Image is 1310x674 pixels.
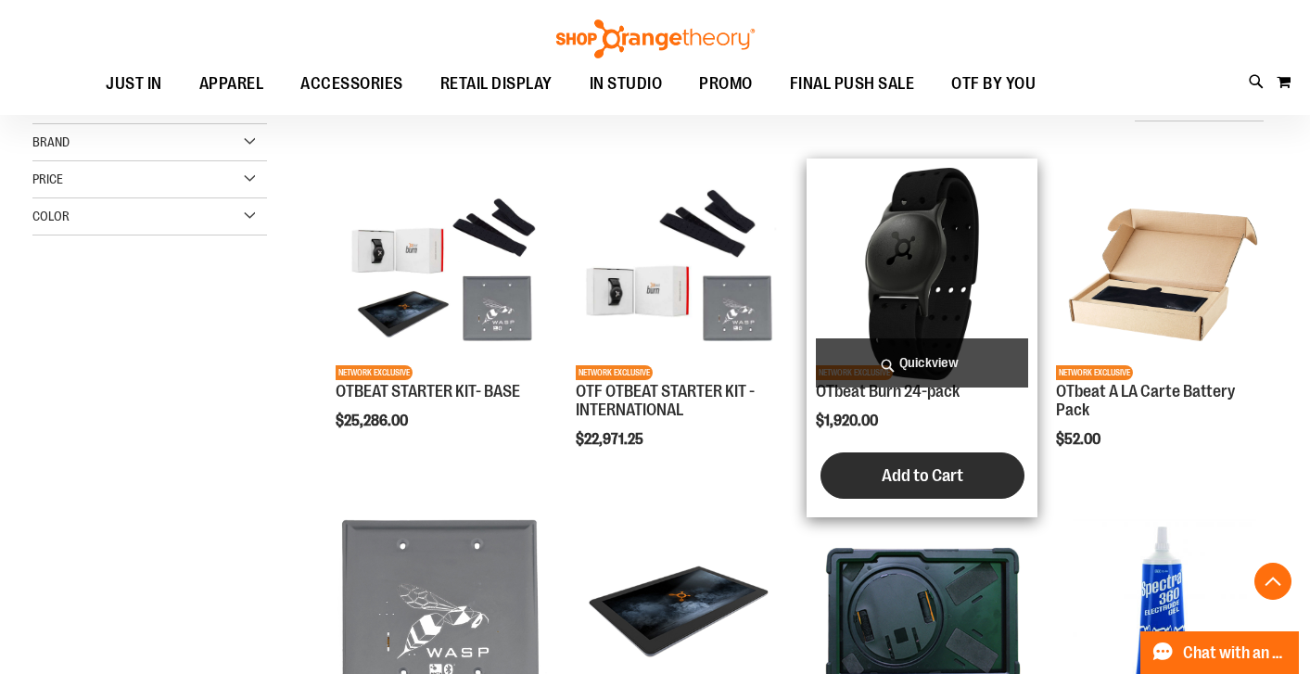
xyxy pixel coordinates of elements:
[1056,431,1103,448] span: $52.00
[32,134,70,149] span: Brand
[336,168,548,380] img: OTBEAT STARTER KIT- BASE
[1254,563,1291,600] button: Back To Top
[1056,168,1268,383] a: Product image for OTbeat A LA Carte Battery PackNETWORK EXCLUSIVE
[336,365,413,380] span: NETWORK EXCLUSIVE
[300,63,403,105] span: ACCESSORIES
[1183,644,1288,662] span: Chat with an Expert
[32,209,70,223] span: Color
[816,338,1028,388] a: Quickview
[326,159,557,477] div: product
[951,63,1036,105] span: OTF BY YOU
[336,413,411,429] span: $25,286.00
[566,159,797,494] div: product
[336,168,548,383] a: OTBEAT STARTER KIT- BASENETWORK EXCLUSIVE
[199,63,264,105] span: APPAREL
[816,382,960,401] a: OTbeat Burn 24-pack
[1056,365,1133,380] span: NETWORK EXCLUSIVE
[816,168,1028,383] a: OTbeat Burn 24-packNETWORK EXCLUSIVE
[820,452,1024,499] button: Add to Cart
[1056,168,1268,380] img: Product image for OTbeat A LA Carte Battery Pack
[32,172,63,186] span: Price
[1140,631,1300,674] button: Chat with an Expert
[699,63,753,105] span: PROMO
[1056,382,1235,419] a: OTbeat A LA Carte Battery Pack
[440,63,553,105] span: RETAIL DISPLAY
[816,168,1028,380] img: OTbeat Burn 24-pack
[790,63,915,105] span: FINAL PUSH SALE
[576,431,646,448] span: $22,971.25
[1047,159,1278,494] div: product
[576,382,755,419] a: OTF OTBEAT STARTER KIT - INTERNATIONAL
[336,382,520,401] a: OTBEAT STARTER KIT- BASE
[816,413,881,429] span: $1,920.00
[576,168,788,383] a: OTF OTBEAT STARTER KIT - INTERNATIONALNETWORK EXCLUSIVE
[882,465,963,486] span: Add to Cart
[576,365,653,380] span: NETWORK EXCLUSIVE
[807,159,1037,517] div: product
[106,63,162,105] span: JUST IN
[553,19,757,58] img: Shop Orangetheory
[576,168,788,380] img: OTF OTBEAT STARTER KIT - INTERNATIONAL
[590,63,663,105] span: IN STUDIO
